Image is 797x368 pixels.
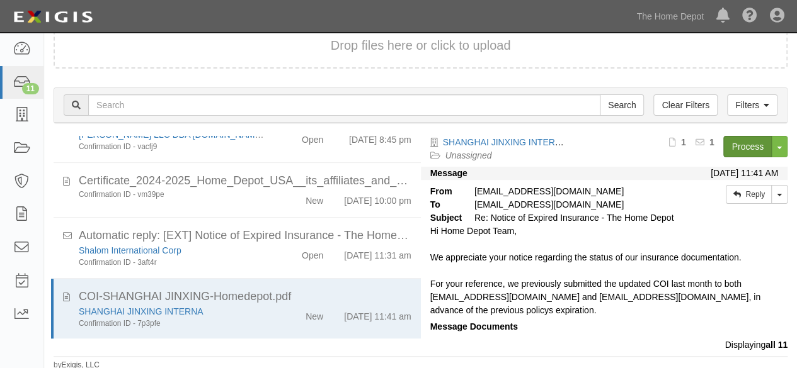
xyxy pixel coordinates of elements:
[709,137,714,147] b: 1
[79,306,204,316] a: SHANGHAI JINXING INTERNA
[344,244,411,262] div: [DATE] 11:31 am
[79,142,265,153] div: Confirmation ID - vacfj9
[79,257,265,269] div: Confirmation ID - 3aft4r
[306,305,323,323] div: New
[349,128,411,147] div: [DATE] 8:45 pm
[430,251,779,264] div: We appreciate your notice regarding the status of our insurance documentation.
[79,172,411,189] div: Certificate_2024-2025_Home_Depot_USA__its_affiliates_and_subsidiaries_(ACORD)-Technoform Industri...
[465,211,687,225] div: Re: Notice of Expired Insurance - The Home Depot
[344,189,411,208] div: [DATE] 10:00 pm
[306,189,323,208] div: New
[421,185,465,198] strong: From
[302,128,323,147] div: Open
[79,305,265,318] div: SHANGHAI JINXING INTERNA
[79,318,265,330] div: Confirmation ID - 7p3pfe
[88,94,600,116] input: Search
[421,211,465,225] strong: Subject
[430,321,518,332] strong: Message Documents
[79,245,181,255] a: Shalom International Corp
[443,137,568,147] a: SHANGHAI JINXING INTERNA
[711,167,778,180] div: [DATE] 11:41 AM
[465,185,687,198] div: [EMAIL_ADDRESS][DOMAIN_NAME]
[22,83,39,94] div: 11
[430,277,779,317] div: For your reference, we previously submitted the updated COI last month to both [EMAIL_ADDRESS][DO...
[9,6,96,28] img: logo-5460c22ac91f19d4615b14bd174203de0afe785f0fc80cf4dbbc73dc1793850b.png
[465,198,687,211] div: party-3xmket@sbainsurance.homedepot.com
[430,225,779,238] div: Hi Home Depot Team,
[344,305,411,323] div: [DATE] 11:41 am
[653,94,717,116] a: Clear Filters
[600,94,644,116] input: Search
[742,9,757,24] i: Help Center - Complianz
[765,340,788,350] b: all 11
[727,94,777,116] a: Filters
[79,189,265,201] div: Confirmation ID - vm39pe
[302,244,323,262] div: Open
[630,4,710,29] a: The Home Depot
[681,137,686,147] b: 1
[421,198,465,211] strong: To
[79,227,411,244] div: Automatic reply: [EXT] Notice of Expired Insurance - The Home Depot
[44,338,797,352] div: Displaying
[331,36,511,55] button: Drop files here or click to upload
[726,185,772,204] a: Reply
[79,288,411,305] div: COI-SHANGHAI JINXING-Homedepot.pdf
[430,168,467,178] strong: Message
[445,150,492,160] a: Unassigned
[723,136,772,157] a: Process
